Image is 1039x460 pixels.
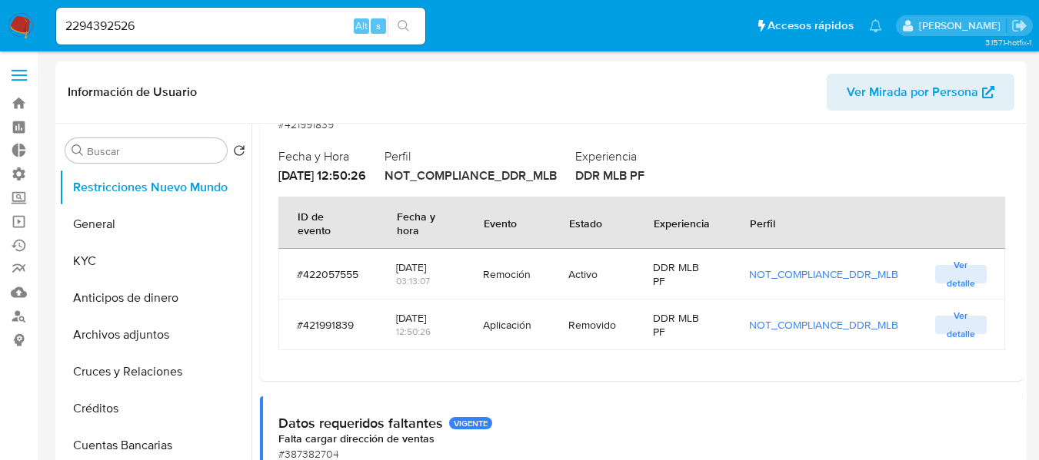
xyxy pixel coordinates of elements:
[59,316,251,353] button: Archivos adjuntos
[376,18,381,33] span: s
[827,74,1014,111] button: Ver Mirada por Persona
[59,243,251,280] button: KYC
[869,19,882,32] a: Notificaciones
[59,353,251,390] button: Cruces y Relaciones
[768,18,854,34] span: Accesos rápidos
[847,74,978,111] span: Ver Mirada por Persona
[56,16,425,36] input: Buscar usuario o caso...
[1011,18,1027,34] a: Salir
[355,18,368,33] span: Alt
[919,18,1006,33] p: zoe.breuer@mercadolibre.com
[68,84,197,100] h1: Información de Usuario
[59,280,251,316] button: Anticipos de dinero
[59,390,251,427] button: Créditos
[59,206,251,243] button: General
[233,144,245,161] button: Volver al orden por defecto
[72,144,84,157] button: Buscar
[388,15,419,37] button: search-icon
[59,169,251,206] button: Restricciones Nuevo Mundo
[87,144,221,158] input: Buscar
